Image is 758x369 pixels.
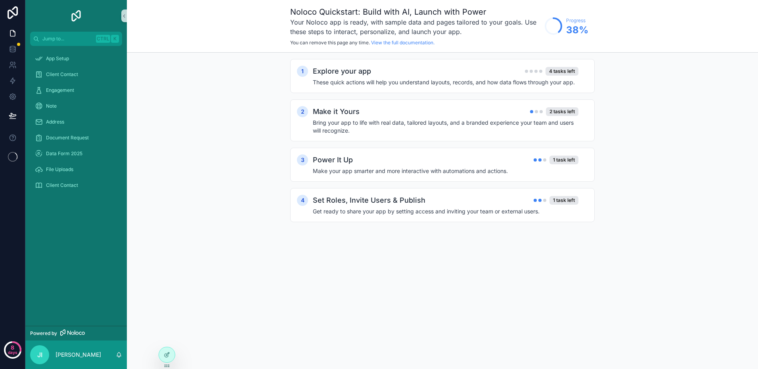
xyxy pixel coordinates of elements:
h3: Your Noloco app is ready, with sample data and pages tailored to your goals. Use these steps to i... [290,17,541,36]
span: Engagement [46,87,74,93]
img: App logo [70,10,82,22]
span: Client Contact [46,182,78,188]
a: Client Contact [30,178,122,192]
span: Client Contact [46,71,78,78]
a: Document Request [30,131,122,145]
span: You can remove this page any time. [290,40,370,46]
a: Powered by [25,326,127,340]
p: days [8,347,17,358]
span: K [112,36,118,42]
span: JI [37,350,42,359]
span: Progress [566,17,588,24]
h1: Noloco Quickstart: Build with AI, Launch with Power [290,6,541,17]
span: Document Request [46,135,89,141]
span: Jump to... [42,36,93,42]
span: App Setup [46,55,69,62]
a: Address [30,115,122,129]
a: Note [30,99,122,113]
a: Data Form 2025 [30,146,122,161]
button: Jump to...CtrlK [30,32,122,46]
a: File Uploads [30,162,122,177]
a: Client Contact [30,67,122,82]
p: [PERSON_NAME] [56,351,101,359]
span: Note [46,103,57,109]
span: File Uploads [46,166,73,173]
span: Powered by [30,330,57,337]
span: Ctrl [96,35,110,43]
span: Data Form 2025 [46,150,82,157]
div: scrollable content [25,46,127,203]
p: 8 [11,344,14,352]
a: App Setup [30,51,122,66]
a: View the full documentation. [371,40,435,46]
a: Engagement [30,83,122,97]
span: 38 % [566,24,588,36]
span: Address [46,119,64,125]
